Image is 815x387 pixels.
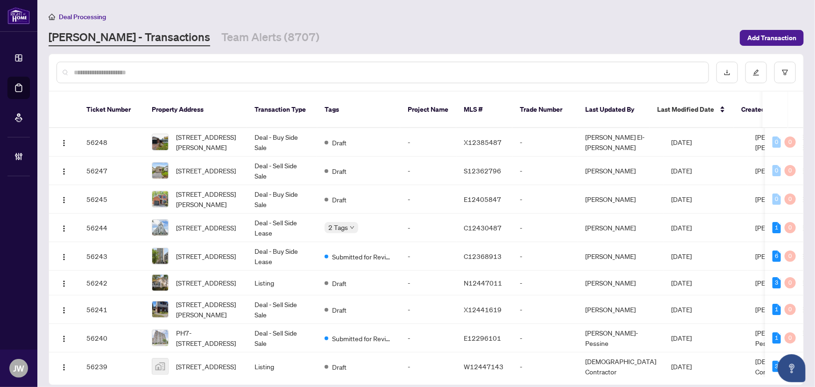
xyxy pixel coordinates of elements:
span: E12296101 [464,334,501,342]
img: thumbnail-img [152,220,168,236]
button: Add Transaction [740,30,804,46]
div: 0 [772,165,781,176]
div: 0 [785,165,796,176]
div: 0 [785,277,796,288]
td: Deal - Sell Side Sale [247,157,317,185]
th: Property Address [144,92,247,128]
th: Created By [734,92,806,128]
td: 56245 [79,185,144,214]
td: 56239 [79,352,144,381]
img: Logo [60,307,68,314]
div: 1 [772,304,781,315]
span: [PERSON_NAME] [755,166,806,175]
img: thumbnail-img [152,191,168,207]
td: Deal - Buy Side Sale [247,128,317,157]
td: 56247 [79,157,144,185]
span: download [724,69,730,76]
div: 6 [772,251,781,262]
img: thumbnail-img [152,163,168,179]
div: 3 [772,361,781,372]
button: Open asap [778,354,806,382]
span: [STREET_ADDRESS] [176,278,236,288]
td: - [400,271,456,295]
th: Transaction Type [247,92,317,128]
span: [STREET_ADDRESS][PERSON_NAME] [176,189,240,209]
span: [DATE] [671,138,692,146]
th: Trade Number [512,92,578,128]
span: [PERSON_NAME] [755,195,806,203]
img: Logo [60,253,68,261]
button: Logo [57,192,71,207]
th: MLS # [456,92,512,128]
span: Draft [332,166,347,176]
div: 0 [772,193,781,205]
button: Logo [57,135,71,150]
span: Draft [332,137,347,148]
span: Last Modified Date [657,104,714,115]
span: S12362796 [464,166,501,175]
span: [STREET_ADDRESS] [176,251,236,261]
span: [DATE] [671,362,692,371]
td: [PERSON_NAME] El-[PERSON_NAME] [578,128,664,157]
td: [DEMOGRAPHIC_DATA] Contractor [578,352,664,381]
td: - [512,157,578,185]
th: Last Modified Date [650,92,734,128]
td: [PERSON_NAME]-Pessine [578,324,664,352]
img: Logo [60,335,68,343]
div: 3 [772,277,781,288]
button: Logo [57,163,71,178]
img: Logo [60,196,68,204]
div: 0 [785,251,796,262]
div: 0 [785,222,796,233]
span: 2 Tags [328,222,348,233]
span: Deal Processing [59,13,106,21]
img: thumbnail-img [152,301,168,317]
td: Deal - Buy Side Sale [247,185,317,214]
td: - [512,128,578,157]
td: - [512,214,578,242]
td: 56242 [79,271,144,295]
th: Ticket Number [79,92,144,128]
span: [PERSON_NAME] [755,279,806,287]
span: E12405847 [464,195,501,203]
span: Submitted for Review [332,333,393,344]
a: [PERSON_NAME] - Transactions [49,29,210,46]
span: C12368913 [464,252,502,260]
button: Logo [57,330,71,345]
button: Logo [57,302,71,317]
span: Draft [332,278,347,288]
td: 56240 [79,324,144,352]
td: - [400,242,456,271]
span: [STREET_ADDRESS][PERSON_NAME] [176,132,240,152]
button: Logo [57,359,71,374]
td: - [400,295,456,324]
img: Logo [60,280,68,287]
td: - [400,157,456,185]
td: - [400,214,456,242]
span: down [350,225,354,230]
img: thumbnail-img [152,330,168,346]
span: [STREET_ADDRESS] [176,222,236,233]
div: 0 [785,332,796,344]
span: [PERSON_NAME] [755,252,806,260]
div: 0 [785,304,796,315]
span: JW [13,362,24,375]
span: [DATE] [671,252,692,260]
td: Deal - Buy Side Lease [247,242,317,271]
span: [DATE] [671,195,692,203]
button: download [716,62,738,83]
img: thumbnail-img [152,275,168,291]
span: Draft [332,362,347,372]
button: Logo [57,220,71,235]
span: X12385487 [464,138,502,146]
td: 56244 [79,214,144,242]
img: Logo [60,168,68,175]
span: C12430487 [464,223,502,232]
div: 0 [785,193,796,205]
span: [DATE] [671,279,692,287]
span: [DATE] [671,334,692,342]
td: - [400,352,456,381]
th: Tags [317,92,400,128]
td: - [400,324,456,352]
td: - [512,324,578,352]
